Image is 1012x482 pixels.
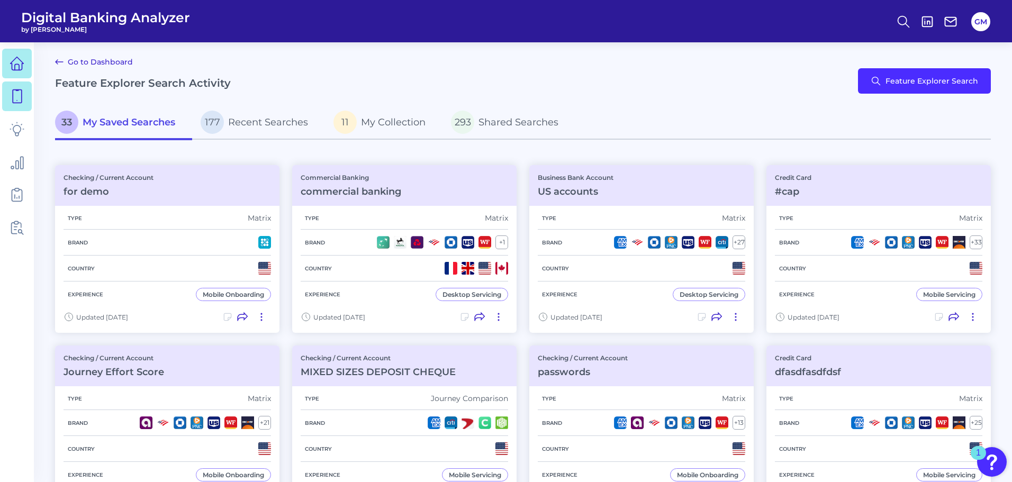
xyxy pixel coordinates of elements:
[976,453,981,467] div: 1
[301,420,329,426] h5: Brand
[722,213,745,223] div: Matrix
[775,445,810,452] h5: Country
[923,290,975,298] div: Mobile Servicing
[301,174,401,181] p: Commercial Banking
[248,213,271,223] div: Matrix
[64,471,107,478] h5: Experience
[538,291,582,298] h5: Experience
[529,165,754,333] a: Business Bank AccountUS accountsTypeMatrixBrand+27CountryExperienceDesktop ServicingUpdated [DATE]
[55,106,192,140] a: 33My Saved Searches
[538,265,573,272] h5: Country
[451,111,474,134] span: 293
[301,239,329,246] h5: Brand
[292,165,517,333] a: Commercial Bankingcommercial bankingTypeMatrixBrand+1CountryExperienceDesktop ServicingUpdated [D...
[55,77,231,89] h2: Feature Explorer Search Activity
[64,445,99,452] h5: Country
[313,313,365,321] span: Updated [DATE]
[538,471,582,478] h5: Experience
[970,416,982,430] div: + 25
[442,290,501,298] div: Desktop Servicing
[538,420,566,426] h5: Brand
[64,239,92,246] h5: Brand
[333,111,357,134] span: 11
[64,291,107,298] h5: Experience
[21,10,190,25] span: Digital Banking Analyzer
[201,111,224,134] span: 177
[775,291,819,298] h5: Experience
[431,394,508,403] div: Journey Comparison
[959,213,982,223] div: Matrix
[64,395,86,402] h5: Type
[76,313,128,321] span: Updated [DATE]
[775,174,811,181] p: Credit Card
[485,213,508,223] div: Matrix
[680,290,738,298] div: Desktop Servicing
[550,313,602,321] span: Updated [DATE]
[971,12,990,31] button: GM
[775,366,841,378] h3: dfasdfasdfdsf
[538,215,561,222] h5: Type
[55,165,279,333] a: Checking / Current Accountfor demoTypeMatrixBrandCountryExperienceMobile OnboardingUpdated [DATE]
[258,416,271,430] div: + 21
[538,445,573,452] h5: Country
[538,354,628,362] p: Checking / Current Account
[55,56,133,68] a: Go to Dashboard
[83,116,175,128] span: My Saved Searches
[301,186,401,197] h3: commercial banking
[203,290,264,298] div: Mobile Onboarding
[361,116,426,128] span: My Collection
[538,395,561,402] h5: Type
[766,165,991,333] a: Credit Card#capTypeMatrixBrand+33CountryExperienceMobile ServicingUpdated [DATE]
[977,447,1007,477] button: Open Resource Center, 1 new notification
[538,186,613,197] h3: US accounts
[478,116,558,128] span: Shared Searches
[55,111,78,134] span: 33
[959,394,982,403] div: Matrix
[775,471,819,478] h5: Experience
[788,313,839,321] span: Updated [DATE]
[858,68,991,94] button: Feature Explorer Search
[538,239,566,246] h5: Brand
[301,291,345,298] h5: Experience
[325,106,442,140] a: 11My Collection
[301,215,323,222] h5: Type
[64,215,86,222] h5: Type
[677,471,738,479] div: Mobile Onboarding
[248,394,271,403] div: Matrix
[775,354,841,362] p: Credit Card
[775,420,803,426] h5: Brand
[64,420,92,426] h5: Brand
[442,106,575,140] a: 293Shared Searches
[301,354,456,362] p: Checking / Current Account
[203,471,264,479] div: Mobile Onboarding
[301,445,336,452] h5: Country
[538,174,613,181] p: Business Bank Account
[970,235,982,249] div: + 33
[301,265,336,272] h5: Country
[301,471,345,478] h5: Experience
[21,25,190,33] span: by [PERSON_NAME]
[64,174,153,181] p: Checking / Current Account
[192,106,325,140] a: 177Recent Searches
[228,116,308,128] span: Recent Searches
[301,366,456,378] h3: MIXED SIZES DEPOSIT CHEQUE
[64,186,153,197] h3: for demo
[923,471,975,479] div: Mobile Servicing
[64,354,164,362] p: Checking / Current Account
[733,235,745,249] div: + 27
[538,366,628,378] h3: passwords
[64,366,164,378] h3: Journey Effort Score
[885,77,978,85] span: Feature Explorer Search
[775,215,798,222] h5: Type
[733,416,745,430] div: + 13
[775,239,803,246] h5: Brand
[775,265,810,272] h5: Country
[495,235,508,249] div: + 1
[449,471,501,479] div: Mobile Servicing
[64,265,99,272] h5: Country
[722,394,745,403] div: Matrix
[301,395,323,402] h5: Type
[775,186,811,197] h3: #cap
[775,395,798,402] h5: Type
